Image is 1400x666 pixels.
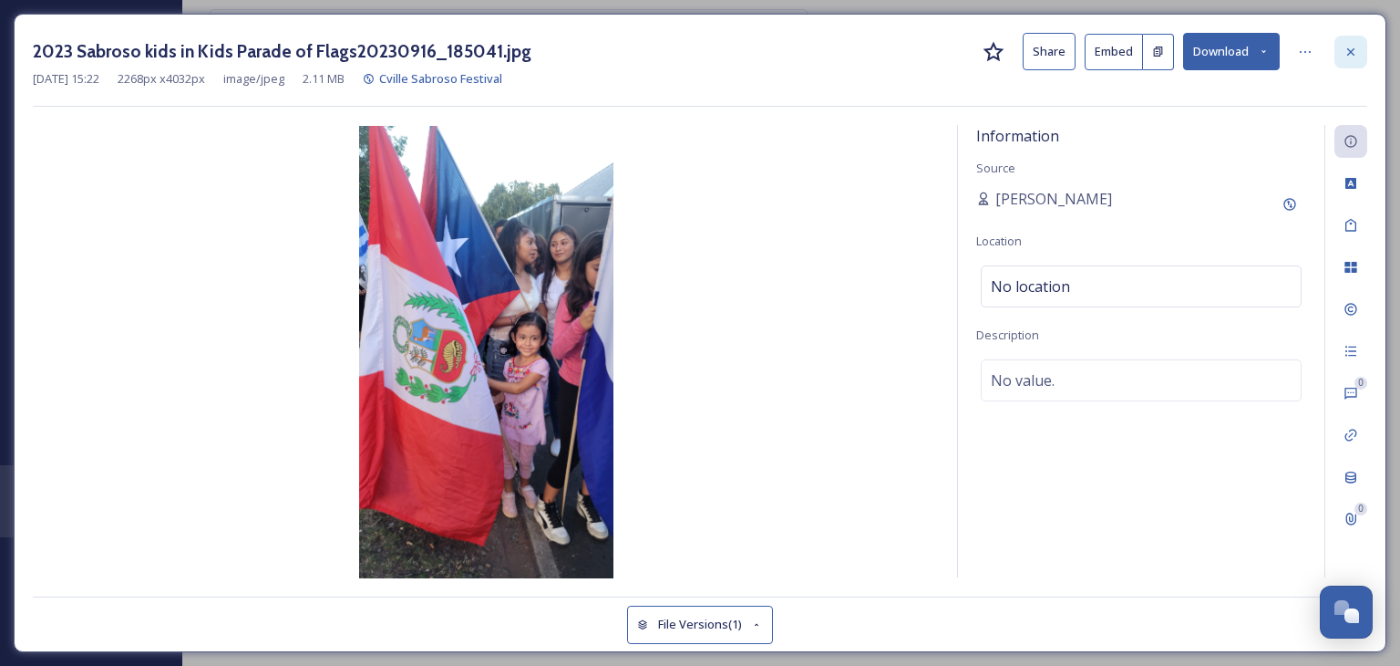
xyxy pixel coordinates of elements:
span: Source [976,160,1015,176]
span: image/jpeg [223,70,284,88]
button: Embed [1085,34,1143,70]
span: 2268 px x 4032 px [118,70,205,88]
span: [PERSON_NAME] [995,188,1112,210]
button: Share [1023,33,1076,70]
span: Location [976,233,1022,249]
button: File Versions(1) [627,606,773,643]
span: Information [976,126,1059,146]
span: No value. [991,369,1055,391]
button: Open Chat [1320,586,1373,639]
span: [DATE] 15:22 [33,70,99,88]
h3: 2023 Sabroso kids in Kids Parade of Flags20230916_185041.jpg [33,38,531,65]
div: 0 [1354,503,1367,515]
span: Cville Sabroso Festival [379,70,502,87]
img: 2023%20Sabroso%20kids%20in%20Kids%20Parade%20of%20Flags20230916_185041.jpg [33,126,939,578]
span: 2.11 MB [303,70,345,88]
span: No location [991,276,1070,297]
div: 0 [1354,377,1367,390]
span: Description [976,327,1039,343]
button: Download [1183,33,1280,70]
